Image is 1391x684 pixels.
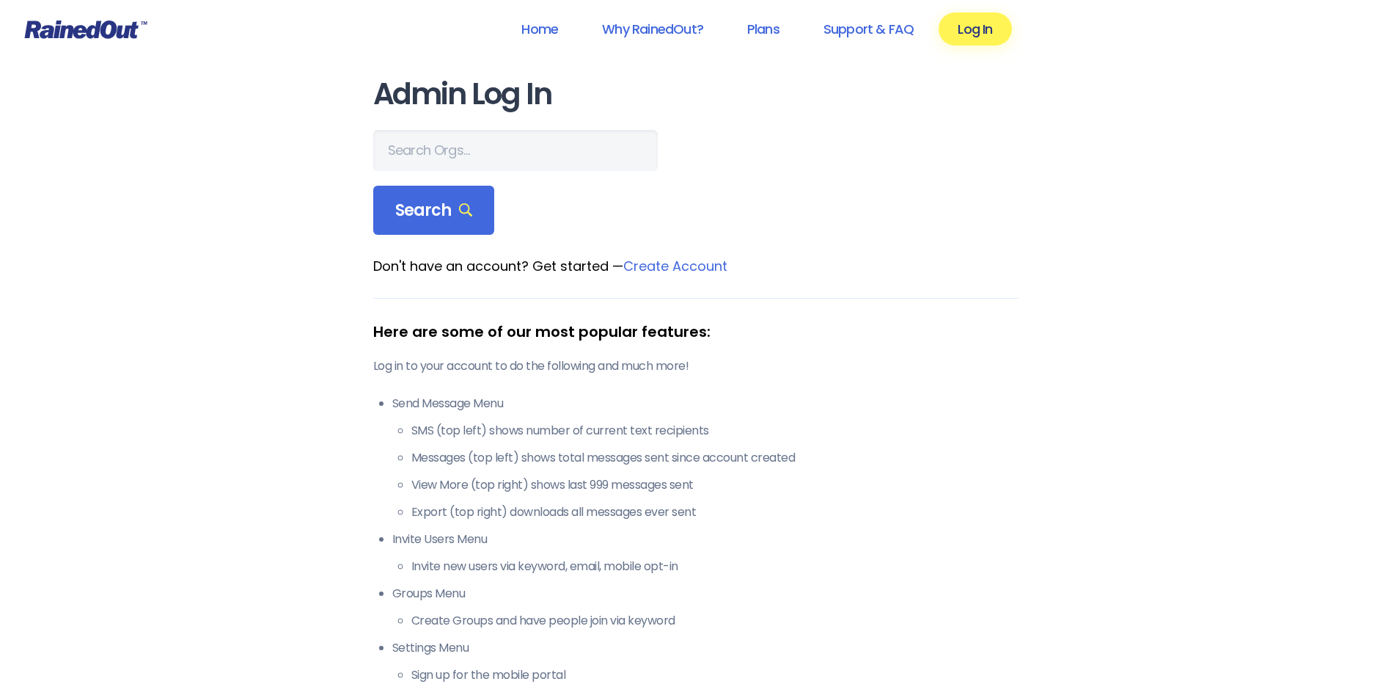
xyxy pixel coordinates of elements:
li: View More (top right) shows last 999 messages sent [411,476,1019,494]
li: Invite Users Menu [392,531,1019,575]
a: Support & FAQ [804,12,933,46]
a: Log In [939,12,1011,46]
li: Messages (top left) shows total messages sent since account created [411,449,1019,467]
span: Search [395,200,473,221]
li: Export (top right) downloads all messages ever sent [411,503,1019,521]
a: Home [502,12,577,46]
li: Send Message Menu [392,395,1019,521]
h1: Admin Log In [373,78,1019,111]
a: Create Account [623,257,727,275]
input: Search Orgs… [373,130,658,171]
p: Log in to your account to do the following and much more! [373,357,1019,375]
a: Why RainedOut? [583,12,722,46]
li: Sign up for the mobile portal [411,666,1019,684]
li: Invite new users via keyword, email, mobile opt-in [411,558,1019,575]
div: Here are some of our most popular features: [373,321,1019,343]
li: Groups Menu [392,585,1019,630]
li: SMS (top left) shows number of current text recipients [411,422,1019,440]
div: Search [373,186,495,236]
a: Plans [728,12,799,46]
li: Create Groups and have people join via keyword [411,612,1019,630]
